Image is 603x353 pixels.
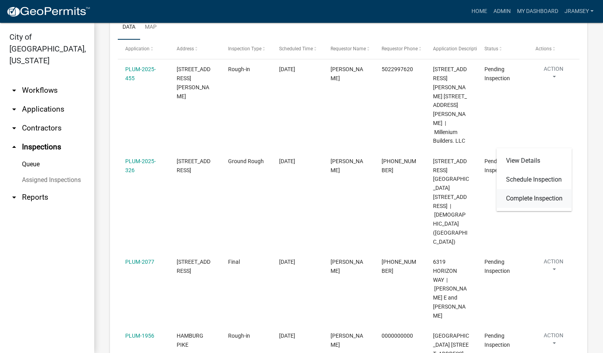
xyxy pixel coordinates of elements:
[279,46,313,51] span: Scheduled Time
[490,4,514,19] a: Admin
[279,65,315,74] div: [DATE]
[468,4,490,19] a: Home
[9,86,19,95] i: arrow_drop_down
[177,66,210,99] span: 227 HOPKINS LANE
[535,331,572,351] button: Action
[125,46,150,51] span: Application
[228,333,250,339] span: Rough-in
[125,333,154,339] a: PLUM-1956
[528,40,579,59] datatable-header-cell: Actions
[484,333,510,348] span: Pending Inspection
[382,333,413,339] span: 0000000000
[9,105,19,114] i: arrow_drop_down
[228,66,250,72] span: Rough-in
[177,259,210,274] span: 6319 HORIZON WAY
[177,333,203,348] span: HAMBURG PIKE
[382,158,416,173] span: 502-565-9907
[535,65,572,85] button: Action
[169,40,221,59] datatable-header-cell: Address
[177,46,194,51] span: Address
[433,46,482,51] span: Application Description
[125,158,156,173] a: PLUM-2025-326
[497,151,572,170] a: View Details
[433,259,467,319] span: 6319 HORIZON WAY | Hopkins Gregory E and Carrie R
[374,40,426,59] datatable-header-cell: Requestor Phone
[228,46,261,51] span: Inspection Type
[484,66,510,81] span: Pending Inspection
[323,40,375,59] datatable-header-cell: Requestor Name
[272,40,323,59] datatable-header-cell: Scheduled Time
[118,15,140,40] a: Data
[514,4,561,19] a: My Dashboard
[497,189,572,208] a: Complete Inspection
[9,193,19,202] i: arrow_drop_down
[140,15,161,40] a: Map
[382,66,413,72] span: 5022997620
[484,158,510,173] span: Pending Inspection
[382,46,418,51] span: Requestor Phone
[279,331,315,340] div: [DATE]
[331,158,363,173] span: BILLY
[9,123,19,133] i: arrow_drop_down
[497,148,572,211] div: Action
[279,157,315,166] div: [DATE]
[426,40,477,59] datatable-header-cell: Application Description
[331,46,366,51] span: Requestor Name
[279,257,315,267] div: [DATE]
[484,259,510,274] span: Pending Inspection
[220,40,272,59] datatable-header-cell: Inspection Type
[433,158,469,245] span: 200 12TH STREET EAST 200 E 12th Street | Presbyterian Church (usa)
[331,259,363,274] span: Chris Robertson
[561,4,597,19] a: jramsey
[228,259,240,265] span: Final
[331,66,363,81] span: Paul Pittman
[331,333,363,348] span: roger edwards
[477,40,528,59] datatable-header-cell: Status
[125,259,154,265] a: PLUM-2077
[382,259,416,274] span: 812-820-1832
[535,257,572,277] button: Action
[228,158,264,164] span: Ground Rough
[125,66,156,81] a: PLUM-2025-455
[433,66,467,144] span: 227 HOPKINS LANE 227 Hopkins Lane | Millenium Builders. LLC
[497,170,572,189] a: Schedule Inspection
[177,158,210,173] span: 200 12TH STREET EAST
[9,142,19,152] i: arrow_drop_up
[118,40,169,59] datatable-header-cell: Application
[484,46,498,51] span: Status
[535,46,552,51] span: Actions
